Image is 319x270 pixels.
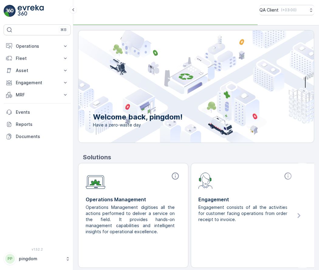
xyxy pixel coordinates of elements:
a: Documents [4,130,71,143]
div: PP [5,254,15,264]
p: Engagement consists of all the activities for customer facing operations from order receipt to in... [198,204,289,223]
p: Reports [16,121,68,127]
button: Operations [4,40,71,52]
p: Events [16,109,68,115]
p: Operations Management [86,196,181,203]
a: Reports [4,118,71,130]
p: Engagement [16,80,59,86]
p: Engagement [198,196,293,203]
p: ⌘B [60,27,67,32]
img: logo [4,5,16,17]
button: PPpingdom [4,252,71,265]
p: Solutions [83,153,314,162]
img: logo_light-DOdMpM7g.png [18,5,44,17]
button: MRF [4,89,71,101]
img: module-icon [198,172,213,189]
span: Have a zero-waste day [93,122,183,128]
p: ( +03:00 ) [281,8,297,12]
p: MRF [16,92,59,98]
button: Engagement [4,77,71,89]
p: Asset [16,67,59,74]
p: Welcome back, pingdom! [93,112,183,122]
p: Operations [16,43,59,49]
p: QA Client [259,7,279,13]
button: Fleet [4,52,71,64]
p: Operations Management digitises all the actions performed to deliver a service on the field. It p... [86,204,176,235]
p: Fleet [16,55,59,61]
button: Asset [4,64,71,77]
p: pingdom [19,256,62,262]
a: Events [4,106,71,118]
p: Documents [16,133,68,140]
img: module-icon [86,172,105,189]
button: QA Client(+03:00) [259,5,314,15]
span: v 1.52.2 [4,247,71,251]
img: city illustration [51,30,314,143]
